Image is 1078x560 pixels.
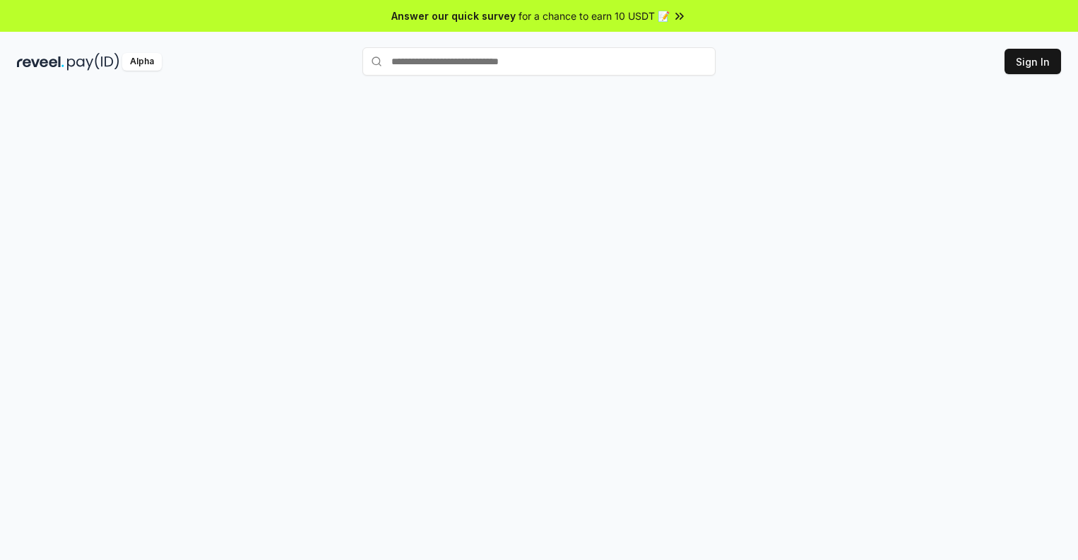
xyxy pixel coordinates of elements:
[1005,49,1061,74] button: Sign In
[122,53,162,71] div: Alpha
[67,53,119,71] img: pay_id
[519,8,670,23] span: for a chance to earn 10 USDT 📝
[17,53,64,71] img: reveel_dark
[391,8,516,23] span: Answer our quick survey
